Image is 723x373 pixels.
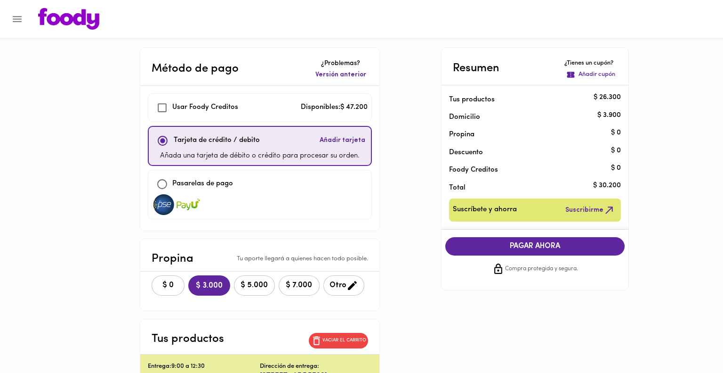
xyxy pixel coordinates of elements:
button: $ 0 [152,275,185,296]
button: Menu [6,8,29,31]
span: $ 0 [158,281,178,290]
p: Añada una tarjeta de débito o crédito para procesar su orden. [160,151,360,162]
button: Otro [323,275,364,296]
img: visa [177,194,200,215]
span: PAGAR AHORA [455,242,616,251]
span: $ 5.000 [240,281,269,290]
button: Vaciar el carrito [309,333,368,348]
button: Añadir cupón [564,68,617,81]
p: Propina [449,130,606,140]
span: Suscríbete y ahorra [453,204,517,216]
p: $ 0 [611,128,621,138]
button: $ 3.000 [188,275,230,296]
p: Usar Foody Creditos [172,102,238,113]
p: Domicilio [449,112,480,122]
p: Disponibles: $ 47.200 [301,102,368,113]
p: Foody Creditos [449,165,606,175]
span: $ 3.000 [196,282,223,290]
button: Versión anterior [313,68,368,82]
p: $ 3.900 [597,110,621,120]
span: Añadir tarjeta [320,136,365,145]
p: Vaciar el carrito [322,337,366,344]
button: $ 5.000 [234,275,275,296]
p: $ 26.300 [594,93,621,103]
button: PAGAR AHORA [445,237,625,256]
p: ¿Problemas? [313,59,368,68]
img: logo.png [38,8,99,30]
p: Tarjeta de crédito / debito [174,135,260,146]
button: $ 7.000 [279,275,320,296]
p: Descuento [449,148,483,157]
span: Suscribirme [565,204,615,216]
p: $ 30.200 [593,181,621,191]
p: Tu aporte llegará a quienes hacen todo posible. [237,255,368,264]
iframe: Messagebird Livechat Widget [668,318,714,364]
img: visa [152,194,176,215]
p: Pasarelas de pago [172,179,233,190]
p: Tus productos [449,95,606,105]
p: $ 0 [611,163,621,173]
button: Añadir tarjeta [318,131,367,151]
p: Total [449,183,606,193]
span: Otro [329,280,358,291]
span: Compra protegida y segura. [505,265,578,274]
p: Resumen [453,60,499,77]
p: Dirección de entrega: [260,362,319,371]
button: Suscribirme [563,202,617,218]
p: Añadir cupón [578,70,615,79]
span: Versión anterior [315,70,366,80]
span: $ 7.000 [285,281,313,290]
p: Propina [152,250,193,267]
p: $ 0 [611,146,621,156]
p: Tus productos [152,331,224,348]
p: Método de pago [152,60,239,77]
p: ¿Tienes un cupón? [564,59,617,68]
p: Entrega: 9:00 a 12:30 [148,362,260,371]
